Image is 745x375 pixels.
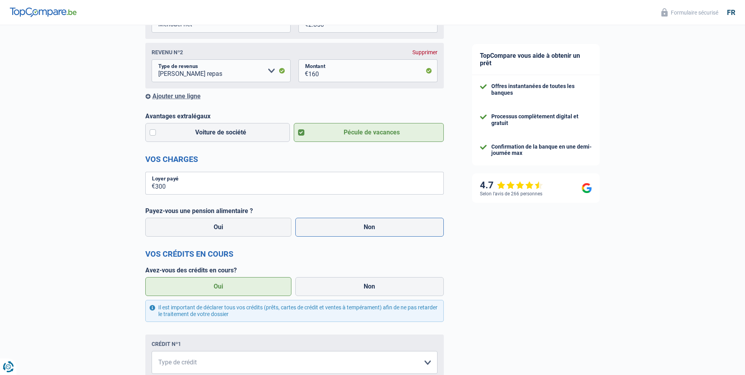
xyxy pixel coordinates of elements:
button: Formulaire sécurisé [657,6,723,19]
h2: Vos crédits en cours [145,249,444,259]
div: TopCompare vous aide à obtenir un prêt [472,44,600,75]
label: Non [295,218,444,237]
label: Avantages extralégaux [145,112,444,120]
div: Il est important de déclarer tous vos crédits (prêts, cartes de crédit et ventes à tempérament) a... [145,300,444,322]
label: Voiture de société [145,123,290,142]
img: TopCompare Logo [10,7,77,17]
label: Pécule de vacances [294,123,444,142]
div: Offres instantanées de toutes les banques [491,83,592,96]
div: fr [727,8,735,17]
label: Oui [145,277,292,296]
span: € [145,172,155,195]
div: Revenu nº2 [152,49,183,55]
div: Processus complètement digital et gratuit [491,113,592,127]
label: Avez-vous des crédits en cours? [145,267,444,274]
div: Confirmation de la banque en une demi-journée max [491,143,592,157]
label: Oui [145,218,292,237]
h2: Vos charges [145,154,444,164]
label: Non [295,277,444,296]
div: Crédit nº1 [152,341,181,347]
span: € [298,59,308,82]
div: 4.7 [480,180,543,191]
div: Selon l’avis de 266 personnes [480,191,542,197]
div: Ajouter une ligne [145,92,444,100]
label: Payez-vous une pension alimentaire ? [145,207,444,215]
div: Supprimer [412,49,437,55]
